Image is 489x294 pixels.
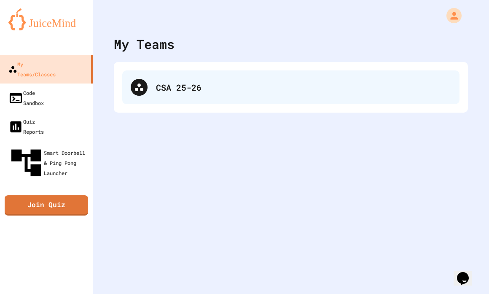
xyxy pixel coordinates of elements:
div: Code Sandbox [8,88,44,108]
div: Smart Doorbell & Ping Pong Launcher [8,145,89,181]
a: Join Quiz [5,195,88,216]
div: My Teams/Classes [8,59,56,79]
div: My Account [438,6,464,25]
div: CSA 25-26 [156,81,451,94]
div: Quiz Reports [8,116,44,137]
iframe: chat widget [454,260,481,286]
img: logo-orange.svg [8,8,84,30]
div: CSA 25-26 [122,70,459,104]
div: My Teams [114,35,175,54]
